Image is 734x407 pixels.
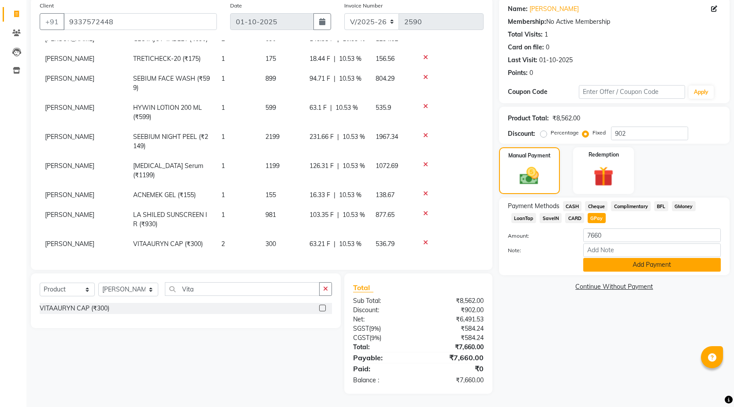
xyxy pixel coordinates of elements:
[309,239,330,249] span: 63.21 F
[376,162,398,170] span: 1072.69
[339,190,361,200] span: 10.53 %
[511,213,537,223] span: LoanTap
[347,324,418,333] div: ( )
[221,211,225,219] span: 1
[221,240,225,248] span: 2
[221,55,225,63] span: 1
[508,17,546,26] div: Membership:
[508,129,535,138] div: Discount:
[339,54,361,63] span: 10.53 %
[221,162,225,170] span: 1
[544,30,548,39] div: 1
[347,315,418,324] div: Net:
[565,213,584,223] span: CARD
[339,239,361,249] span: 10.53 %
[334,54,335,63] span: |
[501,246,577,254] label: Note:
[133,55,201,63] span: TRETICHECK-20 (₹175)
[309,161,334,171] span: 126.31 F
[583,228,721,242] input: Amount
[418,315,490,324] div: ₹6,491.53
[418,333,490,343] div: ₹584.24
[508,152,551,160] label: Manual Payment
[376,75,395,82] span: 804.29
[508,56,537,65] div: Last Visit:
[344,2,383,10] label: Invoice Number
[376,240,395,248] span: 536.79
[337,161,339,171] span: |
[133,104,202,121] span: HYWIN LOTION 200 ML (₹599)
[418,324,490,333] div: ₹584.24
[347,376,418,385] div: Balance :
[529,68,533,78] div: 0
[133,133,208,150] span: SEEBIUM NIGHT PEEL (₹2149)
[45,211,94,219] span: [PERSON_NAME]
[551,129,579,137] label: Percentage
[418,343,490,352] div: ₹7,660.00
[563,201,582,211] span: CASH
[418,376,490,385] div: ₹7,660.00
[265,133,279,141] span: 2199
[418,306,490,315] div: ₹902.00
[583,243,721,257] input: Add Note
[343,161,365,171] span: 10.53 %
[501,282,728,291] a: Continue Without Payment
[339,74,361,83] span: 10.53 %
[540,213,562,223] span: SaveIN
[133,211,207,228] span: LA SHILED SUNSCREEN IR (₹930)
[353,283,373,292] span: Total
[347,333,418,343] div: ( )
[514,165,545,187] img: _cash.svg
[40,2,54,10] label: Client
[133,240,203,248] span: VITAAURYN CAP (₹300)
[579,85,686,99] input: Enter Offer / Coupon Code
[45,104,94,112] span: [PERSON_NAME]
[529,4,579,14] a: [PERSON_NAME]
[689,86,714,99] button: Apply
[133,162,203,179] span: [MEDICAL_DATA] Serum (₹1199)
[347,363,418,374] div: Paid:
[589,151,619,159] label: Redemption
[508,202,559,211] span: Payment Methods
[343,132,365,142] span: 10.53 %
[221,104,225,112] span: 1
[45,162,94,170] span: [PERSON_NAME]
[45,75,94,82] span: [PERSON_NAME]
[343,210,365,220] span: 10.53 %
[347,296,418,306] div: Sub Total:
[309,54,330,63] span: 18.44 F
[585,201,607,211] span: Cheque
[45,55,94,63] span: [PERSON_NAME]
[309,190,330,200] span: 16.33 F
[265,75,276,82] span: 899
[501,232,577,240] label: Amount:
[508,17,721,26] div: No Active Membership
[265,104,276,112] span: 599
[672,201,696,211] span: GMoney
[371,334,380,341] span: 9%
[418,296,490,306] div: ₹8,562.00
[347,306,418,315] div: Discount:
[45,191,94,199] span: [PERSON_NAME]
[347,343,418,352] div: Total:
[376,133,398,141] span: 1967.34
[230,2,242,10] label: Date
[133,75,210,92] span: SEBIUM FACE WASH (₹599)
[508,43,544,52] div: Card on file:
[583,258,721,272] button: Add Payment
[265,240,276,248] span: 300
[337,210,339,220] span: |
[654,201,668,211] span: BFL
[309,132,334,142] span: 231.66 F
[309,210,334,220] span: 103.35 F
[63,13,217,30] input: Search by Name/Mobile/Email/Code
[371,325,379,332] span: 9%
[221,133,225,141] span: 1
[588,213,606,223] span: GPay
[335,103,358,112] span: 10.53 %
[330,103,332,112] span: |
[376,55,395,63] span: 156.56
[376,104,391,112] span: 535.9
[376,211,395,219] span: 877.65
[133,191,196,199] span: ACNEMEK GEL (₹155)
